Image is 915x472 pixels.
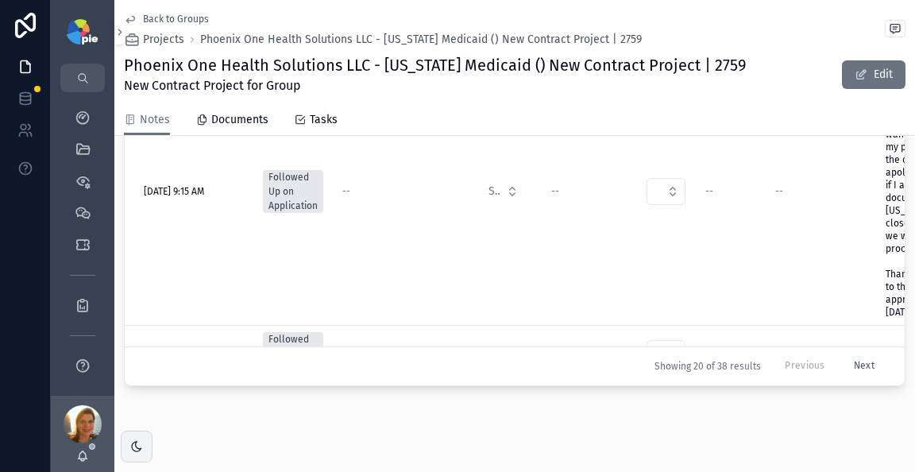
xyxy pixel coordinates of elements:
[475,339,532,369] a: Select Button
[476,339,531,368] button: Select Button
[124,76,747,95] span: New Contract Project for Group
[646,339,686,368] a: Select Button
[475,176,532,207] a: Select Button
[646,177,686,206] a: Select Button
[143,13,209,25] span: Back to Groups
[551,185,559,198] span: --
[775,185,783,198] span: --
[310,112,338,128] span: Tasks
[124,13,209,25] a: Back to Groups
[268,332,318,375] div: Followed Up on Application
[775,185,875,198] a: --
[200,32,642,48] a: Phoenix One Health Solutions LLC - [US_STATE] Medicaid () New Contract Project | 2759
[144,185,204,198] span: [DATE] 9:15 AM
[67,19,98,44] img: App logo
[476,177,531,206] button: Select Button
[488,346,500,362] span: Select a Method
[195,106,268,137] a: Documents
[143,32,184,48] span: Projects
[654,360,761,373] span: Showing 20 of 38 results
[263,170,323,213] a: Followed Up on Application
[488,184,500,199] span: Select a Method
[124,32,184,48] a: Projects
[647,178,685,205] button: Select Button
[342,185,350,198] span: --
[842,60,905,89] button: Edit
[294,106,338,137] a: Tasks
[705,185,713,198] span: --
[647,340,685,367] button: Select Button
[144,185,244,198] a: [DATE] 9:15 AM
[211,112,268,128] span: Documents
[140,112,170,128] span: Notes
[843,354,886,379] button: Next
[342,185,456,198] a: --
[551,185,627,198] a: --
[124,106,170,136] a: Notes
[705,185,756,198] a: --
[124,54,747,76] h1: Phoenix One Health Solutions LLC - [US_STATE] Medicaid () New Contract Project | 2759
[51,92,114,396] div: scrollable content
[268,170,318,213] div: Followed Up on Application
[263,332,323,375] a: Followed Up on Application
